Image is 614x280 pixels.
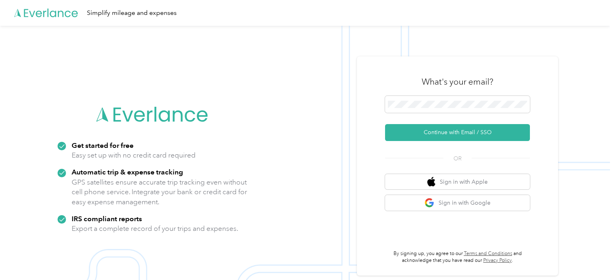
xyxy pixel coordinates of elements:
[385,174,530,190] button: apple logoSign in with Apple
[72,214,142,223] strong: IRS compliant reports
[87,8,177,18] div: Simplify mileage and expenses
[72,141,134,149] strong: Get started for free
[72,150,196,160] p: Easy set up with no credit card required
[427,177,435,187] img: apple logo
[385,124,530,141] button: Continue with Email / SSO
[72,177,247,207] p: GPS satellites ensure accurate trip tracking even without cell phone service. Integrate your bank...
[385,195,530,211] button: google logoSign in with Google
[385,250,530,264] p: By signing up, you agree to our and acknowledge that you have read our .
[424,198,435,208] img: google logo
[483,257,512,263] a: Privacy Policy
[443,154,472,163] span: OR
[464,251,512,257] a: Terms and Conditions
[72,168,183,176] strong: Automatic trip & expense tracking
[422,76,493,87] h3: What's your email?
[72,224,238,234] p: Export a complete record of your trips and expenses.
